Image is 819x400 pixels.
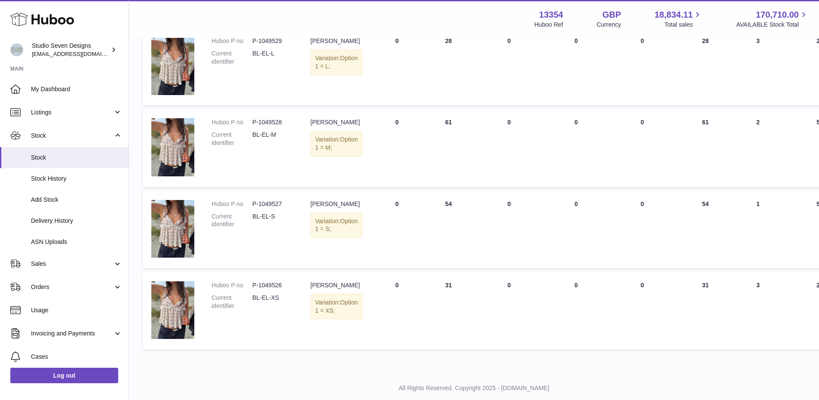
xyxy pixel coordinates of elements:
[736,21,809,29] span: AVAILABLE Stock Total
[664,21,702,29] span: Total sales
[252,49,293,66] dd: BL-EL-L
[371,110,423,187] td: 0
[310,200,362,208] div: [PERSON_NAME]
[212,118,252,126] dt: Huboo P no
[641,37,644,44] span: 0
[31,196,122,204] span: Add Stock
[151,37,194,95] img: product image
[31,353,122,361] span: Cases
[310,37,362,45] div: [PERSON_NAME]
[735,273,782,350] td: 3
[474,273,544,350] td: 0
[31,85,122,93] span: My Dashboard
[310,212,362,238] div: Variation:
[32,42,109,58] div: Studio Seven Designs
[252,118,293,126] dd: P-1049528
[252,131,293,147] dd: BL-EL-M
[474,28,544,105] td: 0
[641,200,644,207] span: 0
[212,200,252,208] dt: Huboo P no
[544,191,608,268] td: 0
[31,217,122,225] span: Delivery History
[151,281,194,339] img: product image
[310,131,362,157] div: Variation:
[676,191,735,268] td: 54
[474,191,544,268] td: 0
[212,131,252,147] dt: Current identifier
[735,28,782,105] td: 3
[31,154,122,162] span: Stock
[676,28,735,105] td: 28
[371,273,423,350] td: 0
[641,282,644,289] span: 0
[31,132,113,140] span: Stock
[544,273,608,350] td: 0
[212,281,252,289] dt: Huboo P no
[212,294,252,310] dt: Current identifier
[212,37,252,45] dt: Huboo P no
[31,329,113,338] span: Invoicing and Payments
[756,9,799,21] span: 170,710.00
[252,294,293,310] dd: BL-EL-XS
[423,191,474,268] td: 54
[151,200,194,258] img: product image
[676,110,735,187] td: 61
[641,119,644,126] span: 0
[252,281,293,289] dd: P-1049526
[252,37,293,45] dd: P-1049529
[544,110,608,187] td: 0
[474,110,544,187] td: 0
[423,28,474,105] td: 28
[151,118,194,176] img: product image
[654,9,693,21] span: 18,834.11
[736,9,809,29] a: 170,710.00 AVAILABLE Stock Total
[310,294,362,320] div: Variation:
[371,191,423,268] td: 0
[735,110,782,187] td: 2
[676,273,735,350] td: 31
[136,384,812,392] p: All Rights Reserved. Copyright 2025 - [DOMAIN_NAME]
[539,9,563,21] strong: 13354
[31,306,122,314] span: Usage
[597,21,621,29] div: Currency
[423,110,474,187] td: 61
[31,283,113,291] span: Orders
[31,175,122,183] span: Stock History
[10,43,23,56] img: contact.studiosevendesigns@gmail.com
[310,49,362,75] div: Variation:
[315,299,358,314] span: Option 1 = XS;
[654,9,702,29] a: 18,834.11 Total sales
[544,28,608,105] td: 0
[534,21,563,29] div: Huboo Ref
[31,108,113,117] span: Listings
[10,368,118,383] a: Log out
[32,50,126,57] span: [EMAIL_ADDRESS][DOMAIN_NAME]
[735,191,782,268] td: 1
[310,118,362,126] div: [PERSON_NAME]
[252,200,293,208] dd: P-1049527
[371,28,423,105] td: 0
[212,49,252,66] dt: Current identifier
[310,281,362,289] div: [PERSON_NAME]
[602,9,621,21] strong: GBP
[423,273,474,350] td: 31
[252,212,293,229] dd: BL-EL-S
[212,212,252,229] dt: Current identifier
[31,260,113,268] span: Sales
[31,238,122,246] span: ASN Uploads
